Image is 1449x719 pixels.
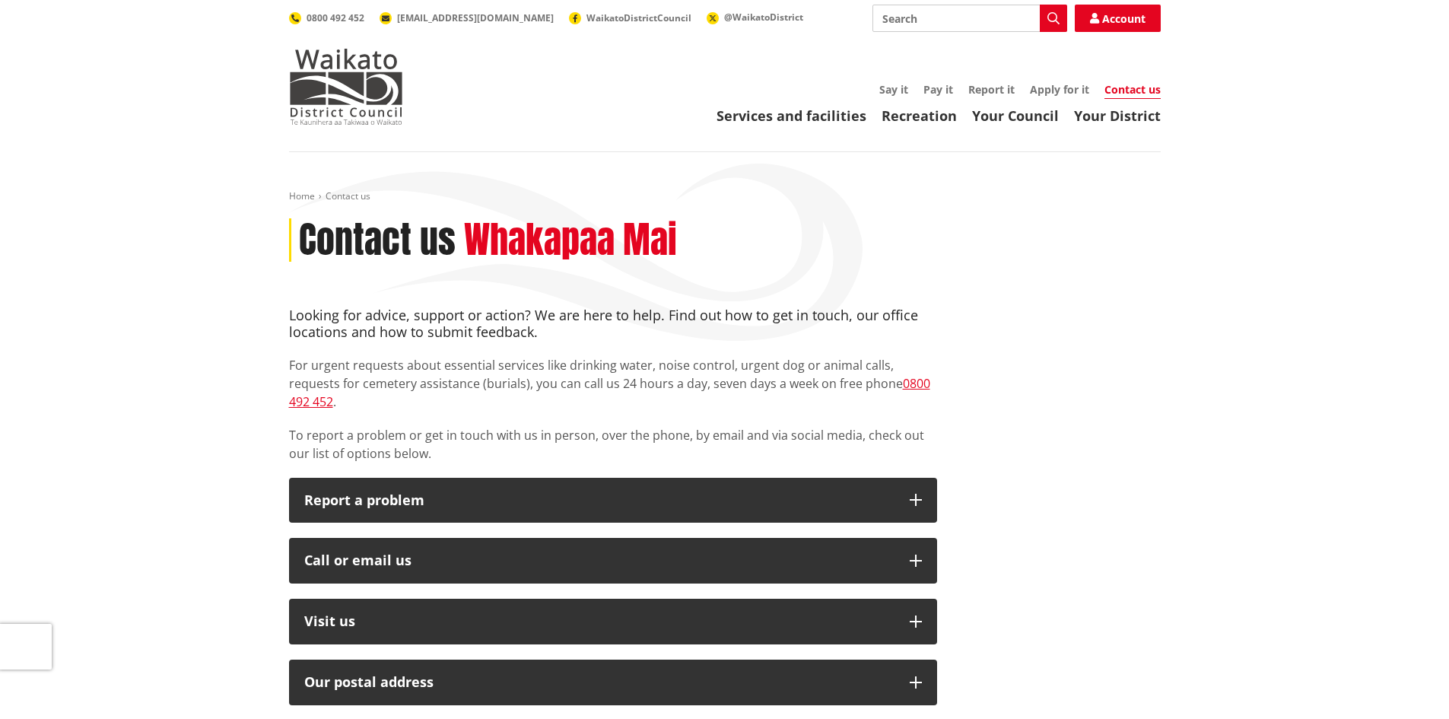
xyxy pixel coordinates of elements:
button: Visit us [289,599,937,644]
a: Home [289,189,315,202]
a: Apply for it [1030,82,1089,97]
h4: Looking for advice, support or action? We are here to help. Find out how to get in touch, our off... [289,307,937,340]
a: Account [1075,5,1161,32]
a: 0800 492 452 [289,11,364,24]
span: Contact us [326,189,370,202]
p: Visit us [304,614,895,629]
h2: Our postal address [304,675,895,690]
a: Recreation [882,107,957,125]
h2: Whakapaa Mai [464,218,677,262]
nav: breadcrumb [289,190,1161,203]
span: 0800 492 452 [307,11,364,24]
button: Call or email us [289,538,937,584]
p: Report a problem [304,493,895,508]
a: Report it [968,82,1015,97]
button: Our postal address [289,660,937,705]
button: Report a problem [289,478,937,523]
div: Call or email us [304,553,895,568]
p: For urgent requests about essential services like drinking water, noise control, urgent dog or an... [289,356,937,411]
span: @WaikatoDistrict [724,11,803,24]
a: WaikatoDistrictCouncil [569,11,691,24]
a: 0800 492 452 [289,375,930,410]
a: @WaikatoDistrict [707,11,803,24]
a: Say it [879,82,908,97]
a: [EMAIL_ADDRESS][DOMAIN_NAME] [380,11,554,24]
a: Your District [1074,107,1161,125]
a: Pay it [923,82,953,97]
input: Search input [872,5,1067,32]
a: Your Council [972,107,1059,125]
a: Services and facilities [717,107,866,125]
p: To report a problem or get in touch with us in person, over the phone, by email and via social me... [289,426,937,463]
a: Contact us [1104,82,1161,99]
h1: Contact us [299,218,456,262]
img: Waikato District Council - Te Kaunihera aa Takiwaa o Waikato [289,49,403,125]
span: WaikatoDistrictCouncil [586,11,691,24]
span: [EMAIL_ADDRESS][DOMAIN_NAME] [397,11,554,24]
